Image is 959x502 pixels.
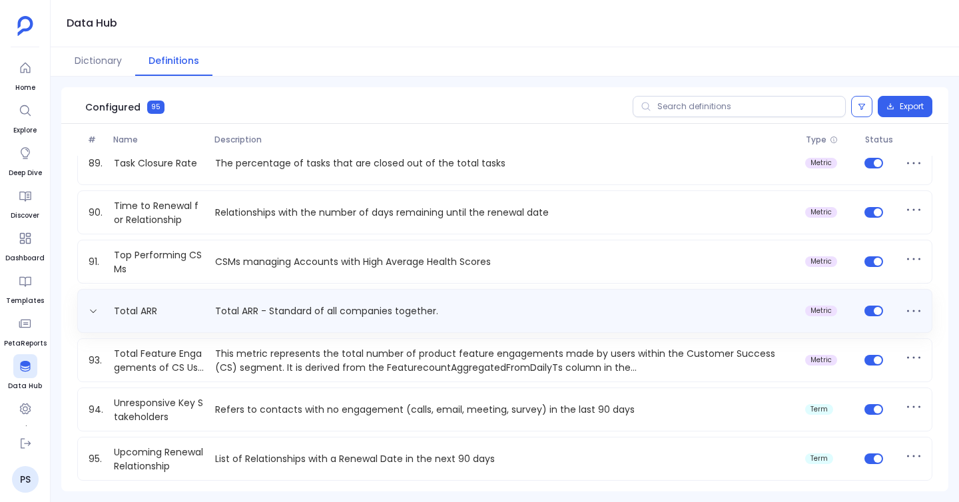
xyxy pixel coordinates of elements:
[4,312,47,349] a: PetaReports
[109,396,210,423] a: Unresponsive Key Stakeholders
[11,210,39,221] span: Discover
[61,47,135,76] button: Dictionary
[210,255,800,269] p: CSMs managing Accounts with High Average Health Scores
[109,304,162,318] a: Total ARR
[109,445,210,472] a: Upcoming Renewal Relationship
[210,347,800,374] p: This metric represents the total number of product feature engagements made by users within the C...
[83,403,109,417] span: 94.
[109,248,210,275] a: Top Performing CSMs
[9,141,42,178] a: Deep Dive
[67,14,117,33] h1: Data Hub
[8,354,42,391] a: Data Hub
[10,397,41,434] a: Settings
[209,134,800,145] span: Description
[633,96,846,117] input: Search definitions
[6,269,44,306] a: Templates
[810,455,828,463] span: term
[85,101,141,114] span: Configured
[810,258,832,266] span: metric
[10,423,41,434] span: Settings
[13,83,37,93] span: Home
[860,134,902,145] span: Status
[4,338,47,349] span: PetaReports
[810,307,832,315] span: metric
[135,47,212,76] button: Definitions
[210,403,800,417] p: Refers to contacts with no engagement (calls, email, meeting, survey) in the last 90 days
[8,381,42,391] span: Data Hub
[210,452,800,466] p: List of Relationships with a Renewal Date in the next 90 days
[810,356,832,364] span: metric
[13,56,37,93] a: Home
[83,206,109,220] span: 90.
[13,125,37,136] span: Explore
[806,134,826,145] span: Type
[83,354,109,368] span: 93.
[5,253,45,264] span: Dashboard
[17,16,33,36] img: petavue logo
[210,304,800,318] p: Total ARR - Standard of all companies together.
[6,296,44,306] span: Templates
[109,199,210,226] a: Time to Renewal for Relationship
[83,255,109,269] span: 91.
[12,466,39,493] a: PS
[83,452,109,466] span: 95.
[147,101,164,114] span: 95
[810,208,832,216] span: metric
[9,168,42,178] span: Deep Dive
[109,156,202,170] a: Task Closure Rate
[878,96,932,117] button: Export
[810,405,828,413] span: term
[109,347,210,374] a: Total Feature Engagements of CS Users
[83,134,108,145] span: #
[13,99,37,136] a: Explore
[11,184,39,221] a: Discover
[108,134,209,145] span: Name
[810,159,832,167] span: metric
[83,156,109,170] span: 89.
[5,226,45,264] a: Dashboard
[900,101,924,112] span: Export
[210,206,800,220] p: Relationships with the number of days remaining until the renewal date
[210,156,800,170] p: The percentage of tasks that are closed out of the total tasks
